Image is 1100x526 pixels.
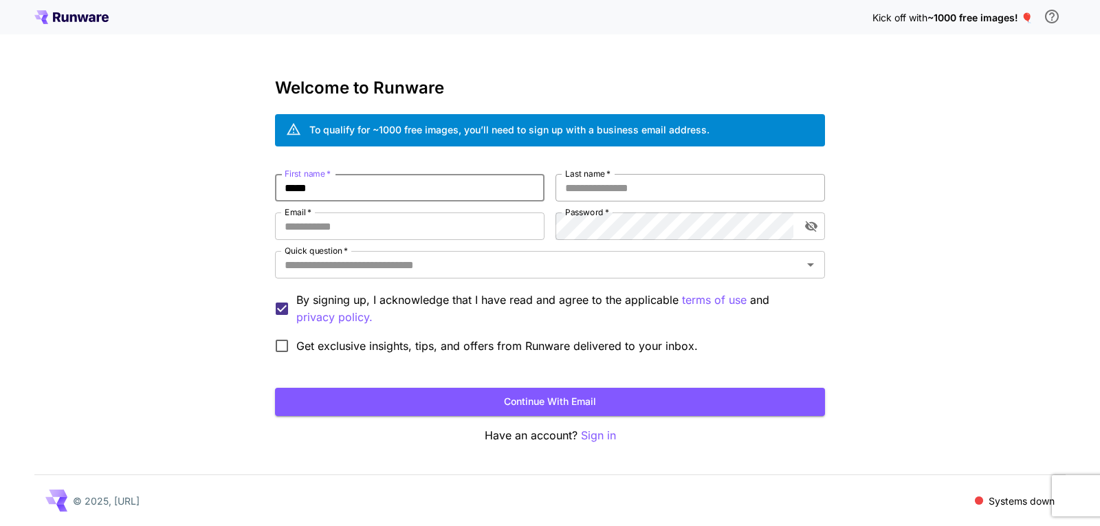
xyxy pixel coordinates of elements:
p: © 2025, [URL] [73,494,140,508]
span: Kick off with [872,12,927,23]
div: To qualify for ~1000 free images, you’ll need to sign up with a business email address. [309,122,709,137]
span: ~1000 free images! 🎈 [927,12,1033,23]
h3: Welcome to Runware [275,78,825,98]
p: By signing up, I acknowledge that I have read and agree to the applicable and [296,292,814,326]
label: Last name [565,168,610,179]
label: First name [285,168,331,179]
button: By signing up, I acknowledge that I have read and agree to the applicable terms of use and [296,309,373,326]
button: Open [801,255,820,274]
label: Quick question [285,245,348,256]
p: Have an account? [275,427,825,444]
button: Sign in [581,427,616,444]
p: privacy policy. [296,309,373,326]
button: By signing up, I acknowledge that I have read and agree to the applicable and privacy policy. [682,292,747,309]
p: Systems down [989,494,1055,508]
p: terms of use [682,292,747,309]
label: Email [285,206,311,218]
button: toggle password visibility [799,214,824,239]
button: Continue with email [275,388,825,416]
span: Get exclusive insights, tips, and offers from Runware delivered to your inbox. [296,338,698,354]
button: In order to qualify for free credit, you need to sign up with a business email address and click ... [1038,3,1066,30]
label: Password [565,206,609,218]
